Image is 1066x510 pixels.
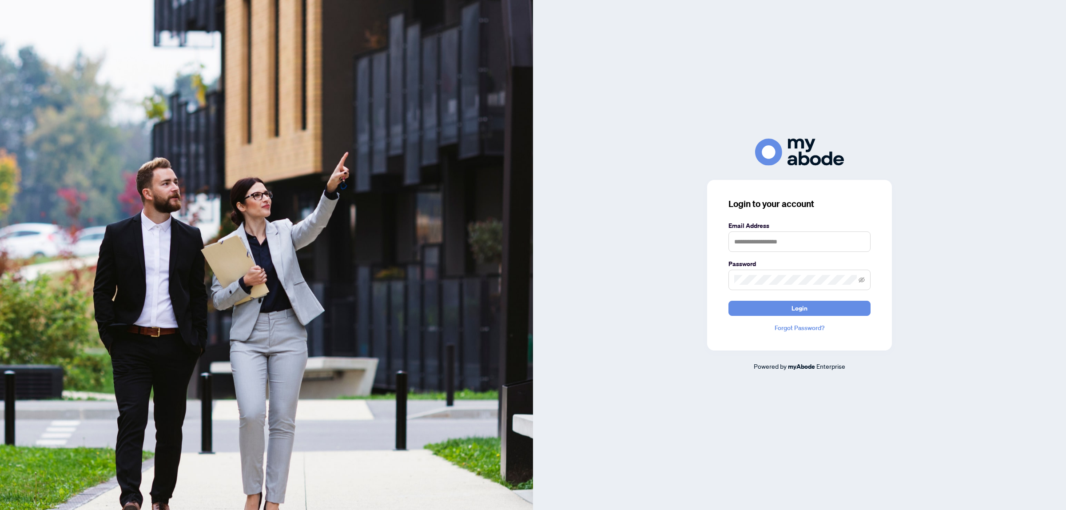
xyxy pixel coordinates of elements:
[728,198,871,210] h3: Login to your account
[755,139,844,166] img: ma-logo
[792,301,807,315] span: Login
[816,362,845,370] span: Enterprise
[728,221,871,231] label: Email Address
[728,301,871,316] button: Login
[788,362,815,371] a: myAbode
[859,277,865,283] span: eye-invisible
[754,362,787,370] span: Powered by
[728,323,871,333] a: Forgot Password?
[728,259,871,269] label: Password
